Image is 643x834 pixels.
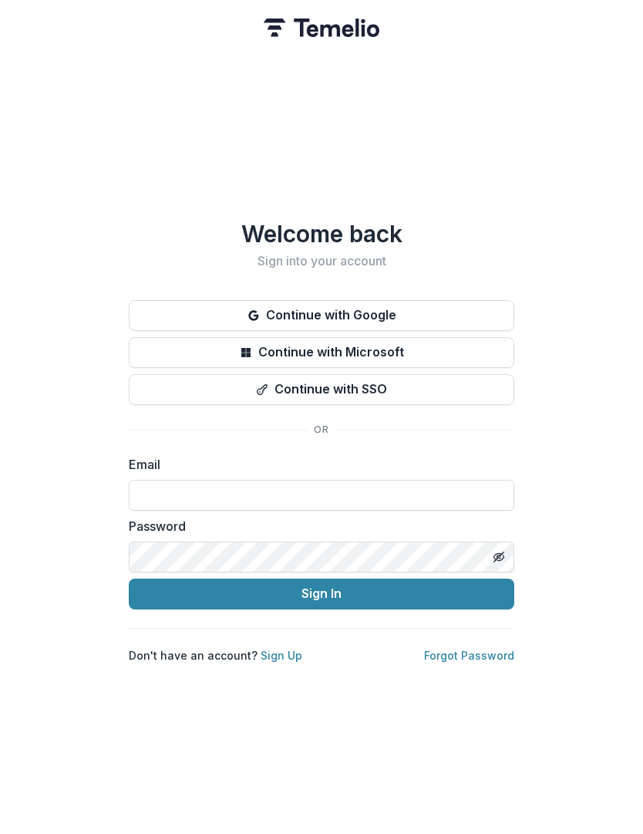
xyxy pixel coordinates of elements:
[129,579,514,609] button: Sign In
[129,647,302,663] p: Don't have an account?
[129,455,505,474] label: Email
[129,300,514,331] button: Continue with Google
[264,19,379,37] img: Temelio
[129,220,514,248] h1: Welcome back
[129,337,514,368] button: Continue with Microsoft
[129,254,514,268] h2: Sign into your account
[129,374,514,405] button: Continue with SSO
[261,649,302,662] a: Sign Up
[486,545,511,569] button: Toggle password visibility
[424,649,514,662] a: Forgot Password
[129,517,505,535] label: Password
